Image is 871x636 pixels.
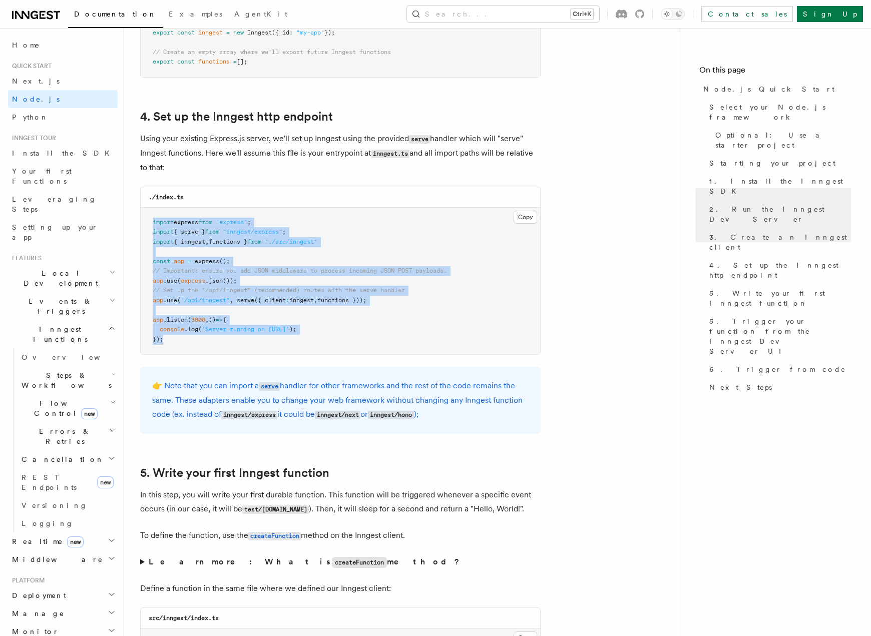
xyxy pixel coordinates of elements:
span: from [205,228,219,235]
span: functions } [209,238,247,245]
span: express [174,219,198,226]
span: Logging [22,519,74,527]
span: Starting your project [709,158,835,168]
a: Python [8,108,118,126]
kbd: Ctrl+K [571,9,593,19]
span: 2. Run the Inngest Dev Server [709,204,851,224]
span: Manage [8,608,65,618]
span: 1. Install the Inngest SDK [709,176,851,196]
code: inngest.ts [371,150,409,158]
span: { [223,316,226,323]
span: = [188,258,191,265]
code: serve [409,135,430,144]
span: import [153,219,174,226]
a: createFunction [248,530,301,540]
a: Overview [18,348,118,366]
span: Flow Control [18,398,110,418]
span: , [205,238,209,245]
span: express [181,277,205,284]
a: Your first Functions [8,162,118,190]
span: new [67,536,84,547]
span: .json [205,277,223,284]
span: { inngest [174,238,205,245]
span: Home [12,40,40,50]
span: = [233,58,237,65]
a: Select your Node.js framework [705,98,851,126]
a: Home [8,36,118,54]
span: // Set up the "/api/inngest" (recommended) routes with the serve handler [153,287,405,294]
span: 5. Trigger your function from the Inngest Dev Server UI [709,316,851,356]
span: ({ id [272,29,289,36]
span: Inngest tour [8,134,56,142]
span: Deployment [8,590,66,600]
a: Sign Up [797,6,863,22]
a: REST Endpointsnew [18,468,118,496]
a: Documentation [68,3,163,28]
span: []; [237,58,247,65]
span: .log [184,326,198,333]
span: app [153,277,163,284]
span: const [153,258,170,265]
a: serve [259,381,280,390]
span: Inngest Functions [8,324,108,344]
p: 👉 Note that you can import a handler for other frameworks and the rest of the code remains the sa... [152,379,529,422]
a: 3. Create an Inngest client [705,228,851,256]
span: // Create an empty array where we'll export future Inngest functions [153,49,391,56]
p: Using your existing Express.js server, we'll set up Inngest using the provided handler which will... [140,132,541,175]
a: Logging [18,514,118,532]
button: Steps & Workflows [18,366,118,394]
a: Setting up your app [8,218,118,246]
a: 5. Write your first Inngest function [140,466,329,480]
code: src/inngest/index.ts [149,614,219,621]
span: .use [163,297,177,304]
code: inngest/hono [368,411,413,419]
a: 4. Set up the Inngest http endpoint [705,256,851,284]
span: () [209,316,216,323]
span: 4. Set up the Inngest http endpoint [709,260,851,280]
span: express [195,258,219,265]
span: "/api/inngest" [181,297,230,304]
span: "./src/inngest" [265,238,317,245]
a: Contact sales [701,6,793,22]
span: => [216,316,223,323]
span: : [286,297,289,304]
button: Flow Controlnew [18,394,118,422]
a: Node.js Quick Start [699,80,851,98]
span: "inngest/express" [223,228,282,235]
span: functions })); [317,297,366,304]
a: AgentKit [228,3,293,27]
p: To define the function, use the method on the Inngest client. [140,528,541,543]
span: export [153,58,174,65]
span: 3000 [191,316,205,323]
span: : [289,29,293,36]
span: .listen [163,316,188,323]
span: Realtime [8,536,84,546]
span: 6. Trigger from code [709,364,846,374]
span: ()); [223,277,237,284]
a: 1. Install the Inngest SDK [705,172,851,200]
span: , [230,297,233,304]
span: Install the SDK [12,149,116,157]
span: from [198,219,212,226]
span: serve [237,297,254,304]
button: Cancellation [18,450,118,468]
span: 5. Write your first Inngest function [709,288,851,308]
code: inngest/next [315,411,360,419]
a: 2. Run the Inngest Dev Server [705,200,851,228]
a: 5. Write your first Inngest function [705,284,851,312]
span: REST Endpoints [22,473,77,491]
span: Next.js [12,77,60,85]
span: const [177,29,195,36]
a: Optional: Use a starter project [711,126,851,154]
a: Next.js [8,72,118,90]
span: Node.js [12,95,60,103]
button: Deployment [8,586,118,604]
span: AgentKit [234,10,287,18]
button: Realtimenew [8,532,118,550]
button: Local Development [8,264,118,292]
button: Errors & Retries [18,422,118,450]
button: Copy [514,211,537,224]
span: ( [177,297,181,304]
button: Toggle dark mode [661,8,685,20]
span: app [174,258,184,265]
